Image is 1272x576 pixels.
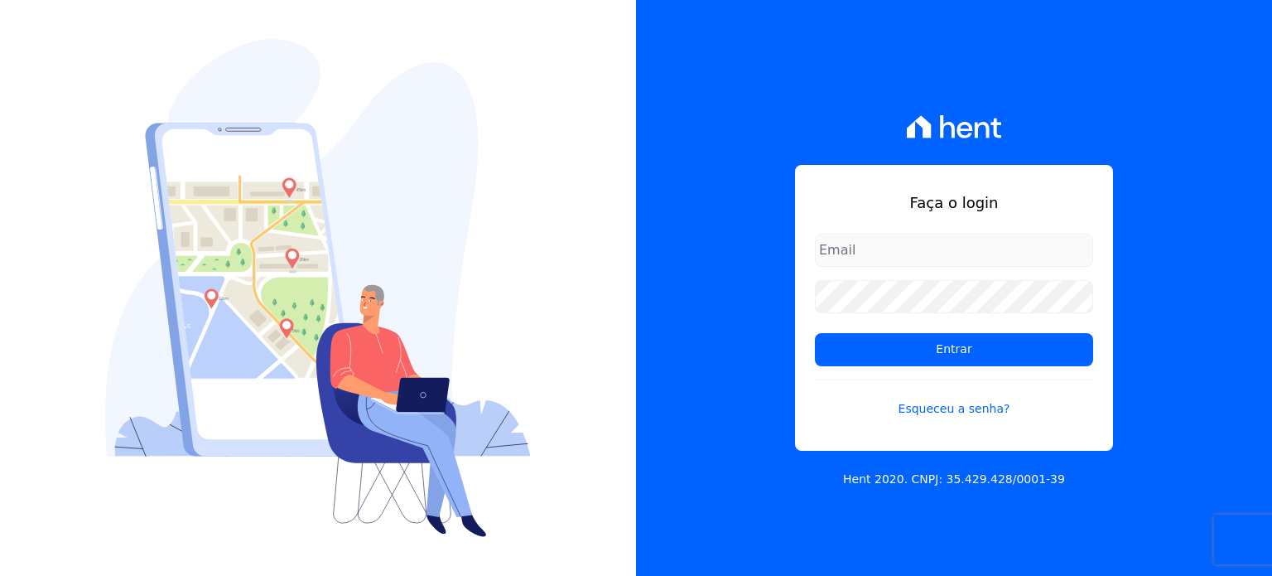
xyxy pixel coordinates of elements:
[815,380,1093,418] a: Esqueceu a senha?
[105,39,531,537] img: Login
[815,191,1093,214] h1: Faça o login
[843,471,1065,488] p: Hent 2020. CNPJ: 35.429.428/0001-39
[815,333,1093,366] input: Entrar
[815,234,1093,267] input: Email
